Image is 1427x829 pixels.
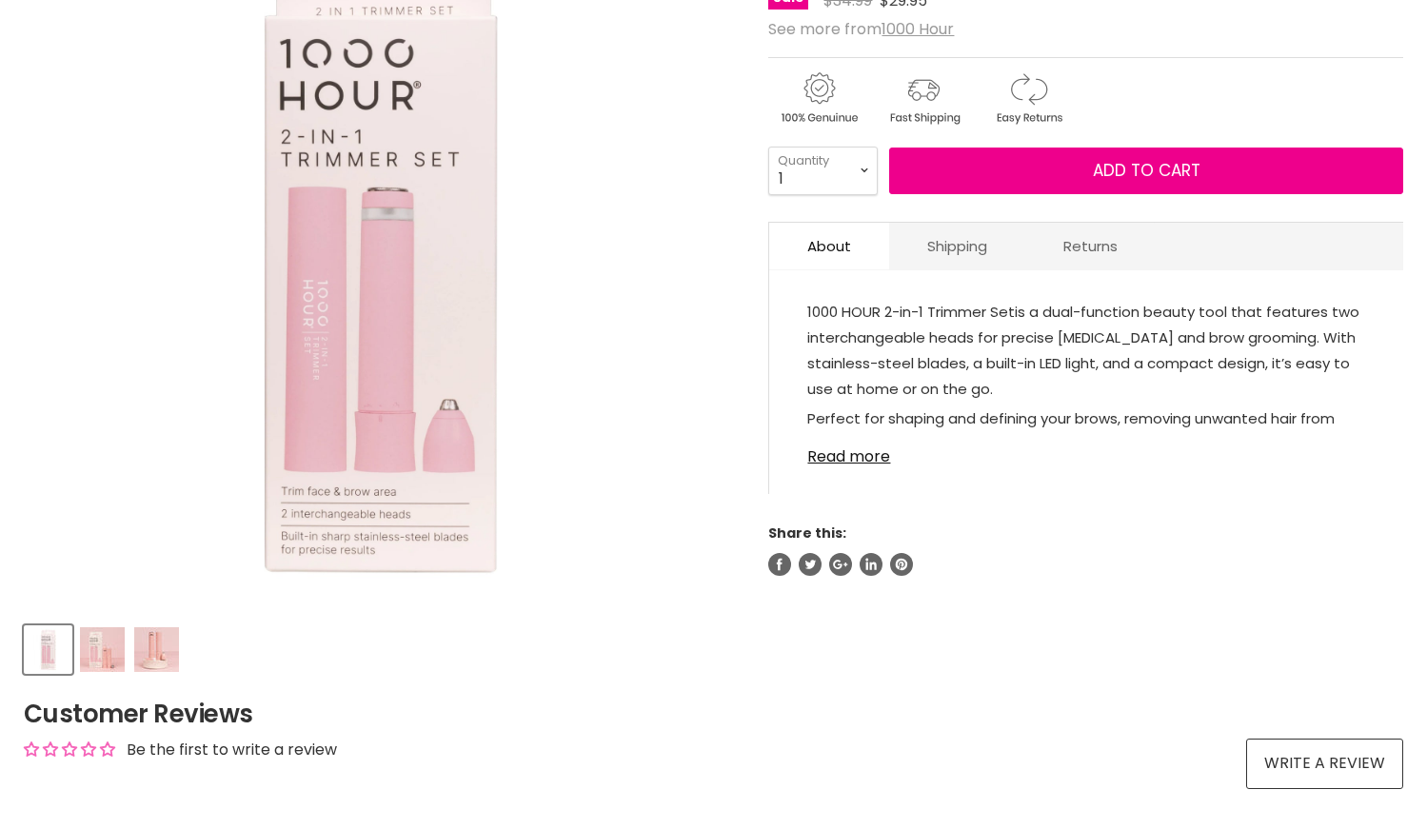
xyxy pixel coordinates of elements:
img: returns.gif [978,69,1079,128]
span: Add to cart [1093,159,1200,182]
img: 1000 Hour 2-in-1 Trimmer Set [134,627,179,672]
img: shipping.gif [873,69,974,128]
aside: Share this: [768,524,1403,576]
button: 1000 Hour 2-in-1 Trimmer Set [132,625,181,674]
img: 1000 Hour 2-in-1 Trimmer Set [26,627,70,672]
a: About [769,223,889,269]
img: 1000 Hour 2-in-1 Trimmer Set [80,627,125,672]
a: Shipping [889,223,1025,269]
span: Perfect for shaping and defining your brows, removing unwanted hair from your upper lip, chin, an... [807,408,1354,531]
span: Share this: [768,523,846,543]
button: 1000 Hour 2-in-1 Trimmer Set [78,625,127,674]
a: Read more [807,437,1365,465]
div: Product thumbnails [21,620,737,674]
img: genuine.gif [768,69,869,128]
div: Be the first to write a review [127,740,337,760]
a: Write a review [1246,739,1403,788]
span: is a dual-function beauty tool that features two interchangeable heads for precise [MEDICAL_DATA]... [807,302,1359,399]
button: Add to cart [889,148,1403,195]
select: Quantity [768,147,878,194]
a: 1000 Hour [882,18,954,40]
h2: Customer Reviews [24,697,1403,731]
span: 1000 HOUR 2-in-1 Trimmer Set [807,302,1015,322]
a: Returns [1025,223,1156,269]
div: Average rating is 0.00 stars [24,739,115,760]
button: 1000 Hour 2-in-1 Trimmer Set [24,625,72,674]
span: See more from [768,18,954,40]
